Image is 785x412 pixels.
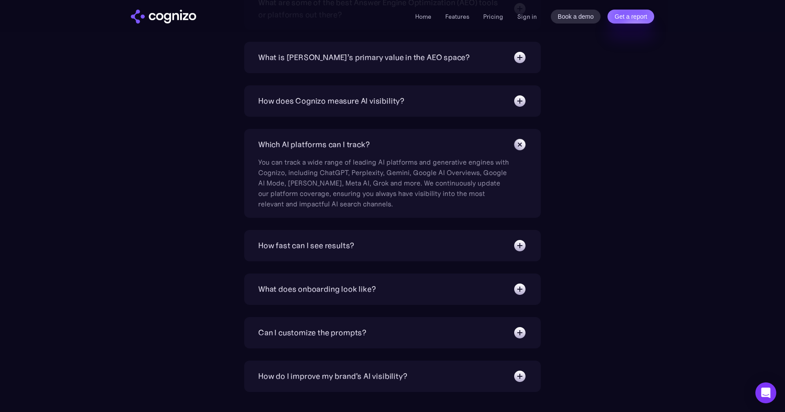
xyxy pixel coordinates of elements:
div: Open Intercom Messenger [755,382,776,403]
div: You can track a wide range of leading AI platforms and generative engines with Cognizo, including... [258,152,511,209]
a: Get a report [608,10,654,24]
div: What does onboarding look like? [258,283,375,295]
a: Sign in [517,11,537,22]
div: What is [PERSON_NAME]’s primary value in the AEO space? [258,51,470,64]
a: Home [415,13,431,20]
a: home [131,10,196,24]
div: Which AI platforms can I track? [258,138,369,151]
a: Book a demo [551,10,601,24]
div: Can I customize the prompts? [258,327,366,339]
a: Pricing [483,13,503,20]
a: Features [445,13,469,20]
div: How do I improve my brand's AI visibility? [258,370,407,382]
div: How does Cognizo measure AI visibility? [258,95,404,107]
img: cognizo logo [131,10,196,24]
div: How fast can I see results? [258,240,354,252]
